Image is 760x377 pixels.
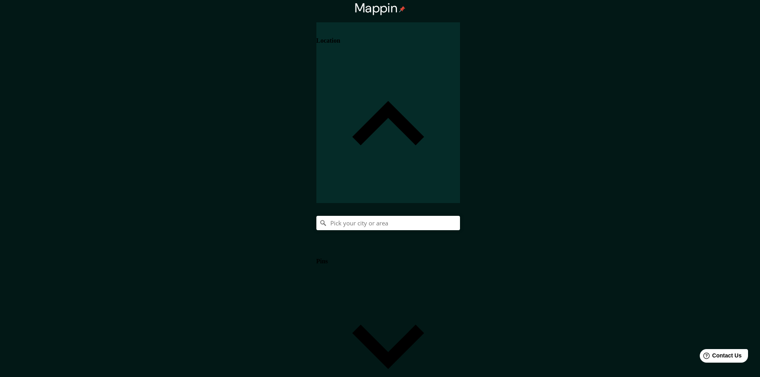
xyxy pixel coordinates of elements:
img: pin-icon.png [399,6,405,12]
h4: Pins [316,258,328,265]
h4: Location [316,37,340,44]
div: Location [316,22,460,203]
iframe: Help widget launcher [689,346,751,368]
input: Pick your city or area [316,216,460,230]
